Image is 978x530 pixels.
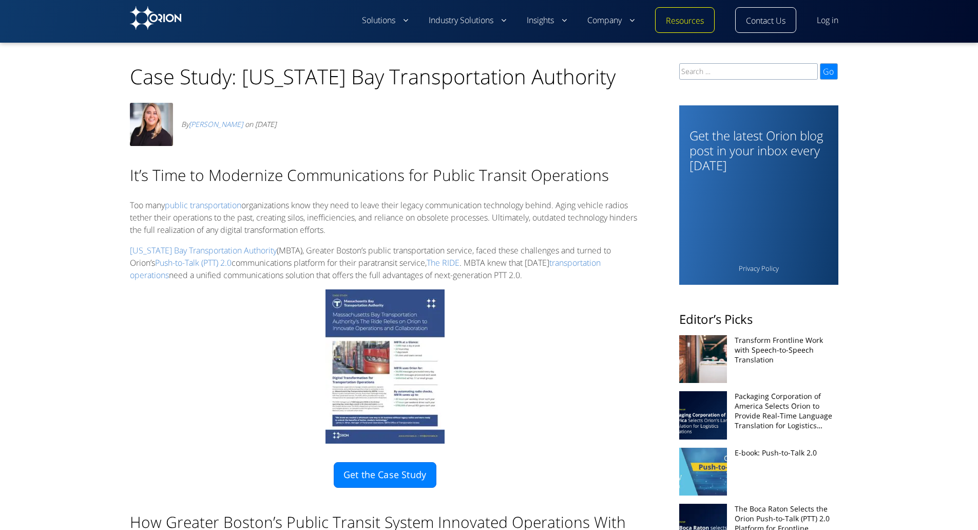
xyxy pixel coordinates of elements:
[181,119,245,130] span: By
[735,391,838,430] a: Packaging Corporation of America Selects Orion to Provide Real-Time Language Translation for Logi...
[362,14,408,27] a: Solutions
[255,119,276,129] time: [DATE]
[735,335,838,364] a: Transform Frontline Work with Speech-to-Speech Translation
[325,289,445,444] img: MBTA Case Study - Transportation Operations - Orion
[130,6,181,30] img: Orion
[155,257,232,269] a: Push-to-Talk (PTT) 2.0
[679,310,838,327] h2: Editor’s Picks
[689,128,828,173] h3: Get the latest Orion blog post in your inbox every [DATE]
[130,199,640,236] p: Too many organizations know they need to leave their legacy communication technology behind. Agin...
[679,391,727,439] img: Packaging Corp of America chooses Orion's Language Translation
[746,15,785,27] a: Contact Us
[739,264,779,273] a: Privacy Policy
[587,14,635,27] a: Company
[429,14,506,27] a: Industry Solutions
[130,257,601,281] a: transportation operations
[735,448,838,458] a: E-book: Push-to-Talk 2.0
[189,119,243,130] a: [PERSON_NAME]
[130,48,616,90] h1: Case Study: [US_STATE] Bay Transportation Authority
[130,244,640,281] p: (MBTA), Greater Boston’s public transportation service, faced these challenges and turned to Orio...
[130,164,640,186] h2: It’s Time to Modernize Communications for Public Transit Operations
[817,14,838,27] a: Log in
[427,257,459,269] a: The RIDE
[130,103,173,146] img: Avatar photo
[130,245,277,257] a: [US_STATE] Bay Transportation Authority
[165,199,241,211] a: public transportation
[245,119,253,129] span: on
[666,15,704,27] a: Resources
[334,462,436,488] a: Get the Case Study
[820,63,838,80] input: Go
[527,14,567,27] a: Insights
[689,185,828,262] iframe: Form 1
[679,448,727,496] img: Unified communications and PTT 2.0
